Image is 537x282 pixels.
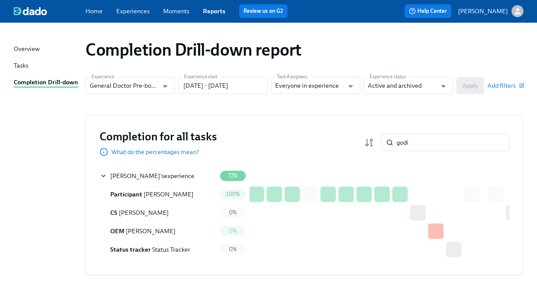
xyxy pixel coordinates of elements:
button: Review us on G2 [239,4,288,18]
span: Credentialing Specialist [110,209,117,217]
div: Status tracker Status Tracker [100,241,216,258]
a: Review us on G2 [244,7,283,15]
span: [PERSON_NAME] [119,209,169,217]
span: 72% [223,172,243,179]
div: 's experience [110,172,194,180]
p: [PERSON_NAME] [458,7,508,15]
span: Help Center [409,7,447,15]
a: Home [85,7,103,15]
h1: Completion Drill-down report [85,39,302,60]
div: Tasks [14,61,28,71]
span: Status tracker [110,246,151,253]
button: Open [344,80,357,93]
span: 100% [221,191,245,197]
span: 0% [224,209,242,216]
h3: Completion for all tasks [100,129,217,144]
a: Reports [203,7,226,15]
span: Onboarding Experience Manager [110,227,124,235]
span: Status Tracker [152,246,190,253]
img: dado [14,7,47,15]
a: Completion Drill-down [14,78,79,88]
div: OEM [PERSON_NAME] [100,223,216,240]
a: Experiences [116,7,150,15]
span: [PERSON_NAME] [144,190,194,198]
a: Overview [14,45,79,54]
a: dado [14,7,85,15]
p: What do the percentages mean? [112,148,199,156]
div: Completion Drill-down [14,78,78,88]
button: Add filters [487,81,523,90]
a: Moments [163,7,189,15]
input: Search by name [396,134,509,151]
a: Tasks [14,61,79,71]
div: CS [PERSON_NAME] [100,204,216,221]
span: [PERSON_NAME] [110,172,160,180]
button: Help Center [405,4,451,18]
div: [PERSON_NAME]'sexperience [100,167,216,184]
div: Participant [PERSON_NAME] [100,186,216,203]
span: [PERSON_NAME] [126,227,176,235]
button: [PERSON_NAME] [458,5,523,17]
button: Open [437,80,450,93]
span: 0% [224,228,242,234]
span: Participant [110,190,142,198]
button: Open [158,80,172,93]
div: Overview [14,45,40,54]
span: 0% [224,246,242,252]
